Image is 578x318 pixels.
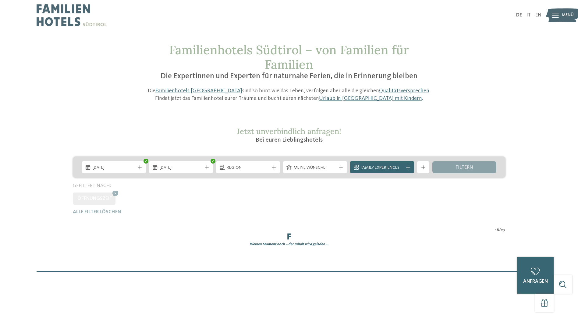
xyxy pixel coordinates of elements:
a: IT [527,13,531,18]
span: [DATE] [93,165,135,171]
span: 27 [501,227,505,233]
span: Familienhotels Südtirol – von Familien für Familien [169,42,409,72]
div: Kleinen Moment noch – der Inhalt wird geladen … [68,242,510,247]
span: / [499,227,501,233]
span: Bei euren Lieblingshotels [256,137,323,143]
a: Familienhotels [GEOGRAPHIC_DATA] [155,88,242,94]
span: [DATE] [160,165,202,171]
a: Qualitätsversprechen [379,88,429,94]
span: Die Expertinnen und Experten für naturnahe Ferien, die in Erinnerung bleiben [161,72,417,80]
span: Family Experiences [361,165,403,171]
span: Menü [562,12,574,18]
a: EN [535,13,541,18]
span: 18 [495,227,499,233]
a: DE [516,13,522,18]
p: Die sind so bunt wie das Leben, verfolgen aber alle die gleichen . Findet jetzt das Familienhotel... [144,87,434,102]
span: Meine Wünsche [294,165,336,171]
span: anfragen [523,279,548,284]
span: Region [227,165,269,171]
a: Urlaub in [GEOGRAPHIC_DATA] mit Kindern [319,96,422,101]
span: Jetzt unverbindlich anfragen! [237,126,341,136]
a: anfragen [517,257,554,294]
